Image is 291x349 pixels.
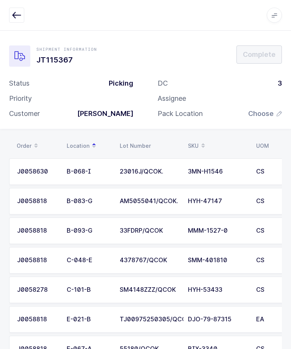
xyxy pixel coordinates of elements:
[188,168,247,175] div: 3MN-H1546
[256,257,277,264] div: CS
[188,257,247,264] div: SMM-401810
[67,139,111,152] div: Location
[67,316,111,323] div: E-021-B
[188,316,247,323] div: DJO-79-87315
[9,79,30,88] div: Status
[120,316,179,323] div: TJ00975250305/QCOK
[158,79,168,88] div: DC
[120,168,179,175] div: 23016J/QCOK.
[256,227,277,234] div: CS
[17,257,58,264] div: J0058818
[248,109,282,118] button: Choose
[278,79,282,87] span: 3
[256,198,277,205] div: CS
[158,94,186,103] div: Assignee
[248,109,274,118] span: Choose
[67,168,111,175] div: B-068-I
[256,286,277,293] div: CS
[103,79,133,88] div: Picking
[67,257,111,264] div: C-048-E
[67,286,111,293] div: C-101-B
[243,50,275,59] span: Complete
[17,168,58,175] div: J0058630
[36,54,97,66] h1: JT115367
[17,227,58,234] div: J0058818
[120,227,179,234] div: 33FDRP/QCOK
[36,46,97,52] div: Shipment Information
[17,198,58,205] div: J0058818
[120,257,179,264] div: 4378767/QCOK
[17,286,58,293] div: J0058278
[17,316,58,323] div: J0058818
[67,198,111,205] div: B-083-G
[9,109,40,118] div: Customer
[120,286,179,293] div: SM4148ZZZ/QCOK
[188,198,247,205] div: HYH-47147
[158,109,203,118] div: Pack Location
[188,227,247,234] div: MMM-1527-0
[17,139,58,152] div: Order
[71,109,133,118] div: [PERSON_NAME]
[188,139,247,152] div: SKU
[188,286,247,293] div: HYH-53433
[256,168,277,175] div: CS
[256,316,277,323] div: EA
[67,227,111,234] div: B-093-G
[9,94,32,103] div: Priority
[120,143,179,149] div: Lot Number
[256,143,277,149] div: UOM
[236,45,282,64] button: Complete
[120,198,179,205] div: AM5055041/QCOK.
